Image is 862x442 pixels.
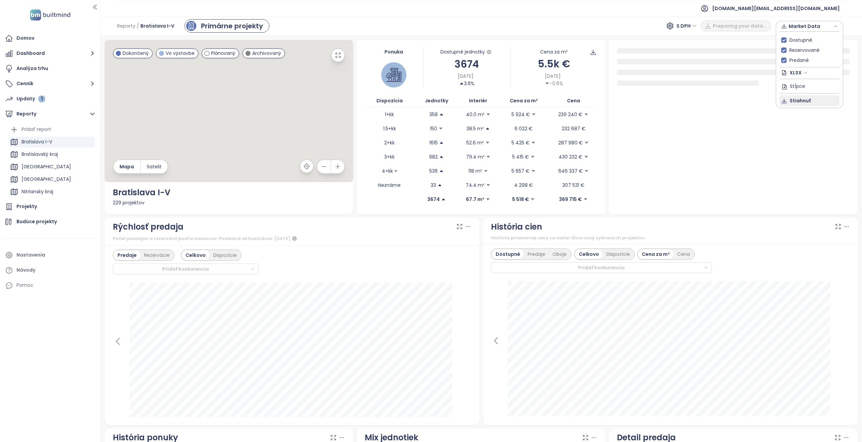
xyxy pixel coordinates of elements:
[3,107,97,121] button: Reporty
[545,81,550,86] span: caret-down
[8,174,95,185] div: [GEOGRAPHIC_DATA]
[514,181,533,189] p: 4 298 €
[584,140,589,145] span: caret-down
[466,111,485,118] p: 40.0 m²
[429,167,438,175] p: 536
[466,196,484,203] p: 67.7 m²
[38,96,45,102] div: 1
[3,279,97,292] div: Pomoc
[365,107,414,122] td: 1+kk
[3,92,97,106] a: Updaty 1
[147,163,162,170] span: Satelit
[441,197,446,202] span: caret-up
[8,162,95,172] div: [GEOGRAPHIC_DATA]
[540,48,568,56] div: Cena za m²
[459,81,464,86] span: caret-up
[365,122,414,136] td: 1.5+kk
[211,49,235,57] span: Plánovaný
[486,183,491,188] span: caret-down
[113,160,140,173] button: Mapa
[209,250,240,260] div: Dispozície
[584,169,589,173] span: caret-down
[8,124,95,135] div: Pridať report
[427,196,440,203] p: 3674
[559,153,583,161] p: 430 232 €
[491,220,542,233] div: História cien
[16,64,48,73] div: Analýza trhu
[531,112,536,117] span: caret-down
[545,72,561,80] span: [DATE]
[545,80,563,87] div: -0.6%
[166,49,195,57] span: Vo výstavbe
[8,137,95,147] div: Bratislava I-V
[676,21,697,31] span: S DPH
[114,250,140,260] div: Predaje
[562,181,585,189] p: 307 531 €
[458,72,473,80] span: [DATE]
[22,175,71,183] div: [GEOGRAPHIC_DATA]
[123,49,149,57] span: Dokončený
[22,125,51,134] div: Pridať report
[8,186,95,197] div: Nitriansky kraj
[137,20,139,32] span: /
[16,95,45,103] div: Updaty
[3,77,97,91] button: Cenník
[459,94,498,107] th: Interiér
[113,235,472,243] div: Počet predajov a rezervácií podľa mesiacov. Posledná aktualizácia: [DATE]
[466,139,484,146] p: 52.6 m²
[22,150,58,159] div: Bratislavský kraj
[780,95,839,106] button: Stiahnuť
[28,8,72,22] img: logo
[386,67,401,82] img: house
[466,125,484,132] p: 38.5 m²
[3,47,97,60] button: Dashboard
[673,249,694,259] div: Cena
[414,94,459,107] th: Jednotky
[512,196,529,203] p: 5 518 €
[438,126,443,131] span: caret-down
[787,36,815,44] span: Dostupné
[365,94,414,107] th: Dispozícia
[182,250,209,260] div: Celkovo
[431,181,436,189] p: 33
[790,97,811,104] span: Stiahnuť
[120,163,134,170] span: Mapa
[16,202,37,211] div: Projekty
[140,250,173,260] div: Rezervácie
[491,235,850,241] div: História priemernej ceny za meter štvorcový vybraných projektov.
[790,82,805,90] span: Stĺpce
[787,46,822,54] span: Rezervované
[365,150,414,164] td: 3+kk
[558,139,583,146] p: 287 980 €
[439,140,444,145] span: caret-up
[511,139,530,146] p: 5 425 €
[780,81,839,92] button: Stĺpce
[3,32,97,45] a: Domov
[113,186,345,199] div: Bratislava I-V
[515,125,533,132] p: 6 022 €
[712,0,840,16] span: [DOMAIN_NAME][EMAIL_ADDRESS][DOMAIN_NAME]
[140,20,174,32] span: Bratislava I-V
[423,56,510,72] div: 3674
[486,155,491,159] span: caret-down
[531,169,536,173] span: caret-down
[201,21,263,31] div: Primárne projekty
[429,111,438,118] p: 358
[638,249,673,259] div: Cena za m²
[558,167,583,175] p: 646 337 €
[549,249,570,259] div: Oboje
[8,149,95,160] div: Bratislavský kraj
[511,167,530,175] p: 5 657 €
[562,125,586,132] p: 232 687 €
[790,68,808,78] span: XLSX
[423,48,510,56] div: Dostupné jednotky
[429,153,438,161] p: 982
[252,49,281,57] span: Archivovaný
[365,164,414,178] td: 4+kk +
[524,249,549,259] div: Predaje
[141,160,168,173] button: Satelit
